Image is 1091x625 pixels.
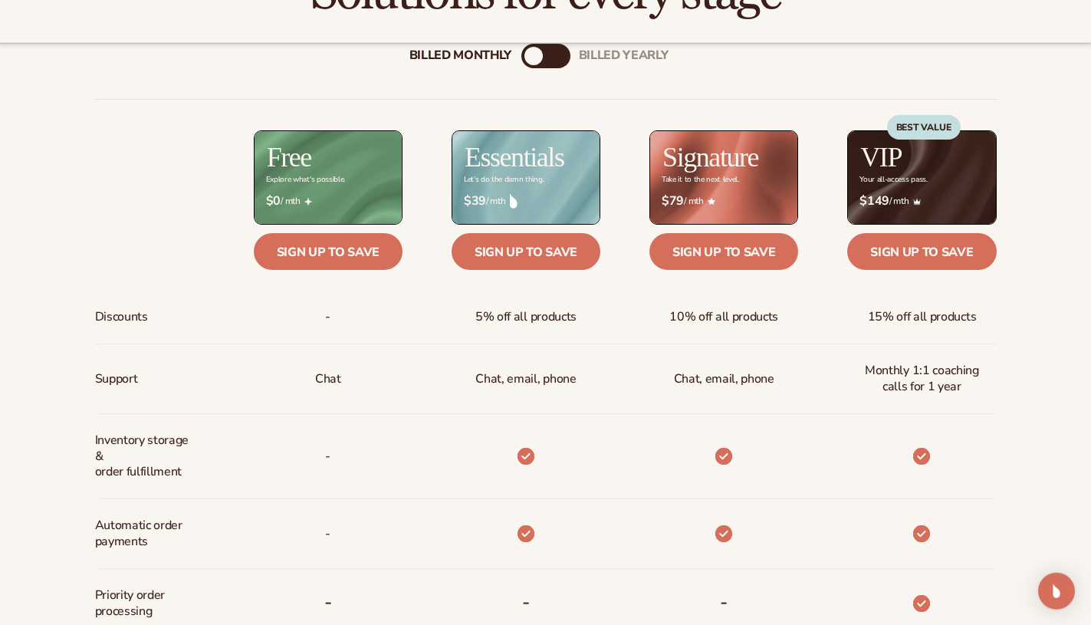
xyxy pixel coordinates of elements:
h2: Essentials [465,143,564,171]
span: Discounts [95,303,148,331]
span: 10% off all products [669,303,778,331]
span: / mth [859,194,984,209]
span: / mth [662,194,786,209]
img: VIP_BG_199964bd-3653-43bc-8a67-789d2d7717b9.jpg [848,131,995,224]
div: Billed Monthly [409,48,512,63]
img: Star_6.png [708,198,715,205]
div: Take it to the next level. [662,176,739,184]
p: Chat, email, phone [475,365,576,393]
a: Sign up to save [452,233,600,270]
b: - [522,590,530,614]
h2: Free [267,143,311,171]
div: Let’s do the damn thing. [464,176,544,184]
a: Sign up to save [254,233,403,270]
span: Chat, email, phone [674,365,774,393]
div: Your all-access pass. [859,176,927,184]
span: 15% off all products [868,303,977,331]
span: Inventory storage & order fulfillment [95,426,197,486]
img: drop.png [510,194,518,208]
div: BEST VALUE [887,115,961,140]
strong: $39 [464,194,486,209]
img: Free_Icon_bb6e7c7e-73f8-44bd-8ed0-223ea0fc522e.png [304,198,312,206]
span: Automatic order payments [95,512,197,556]
span: 5% off all products [475,303,577,331]
img: Signature_BG_eeb718c8-65ac-49e3-a4e5-327c6aa73146.jpg [650,131,797,224]
span: - [325,520,330,548]
span: - [325,303,330,331]
img: Essentials_BG_9050f826-5aa9-47d9-a362-757b82c62641.jpg [452,131,600,224]
strong: $79 [662,194,684,209]
a: Sign up to save [847,233,996,270]
b: - [720,590,728,614]
div: Explore what's possible. [266,176,345,184]
span: - [325,442,330,471]
strong: $0 [266,194,281,209]
div: Open Intercom Messenger [1038,573,1075,610]
a: Sign up to save [649,233,798,270]
b: - [324,590,332,614]
span: / mth [464,194,588,209]
p: Chat [315,365,341,393]
div: billed Yearly [579,48,669,63]
strong: $149 [859,194,889,209]
img: free_bg.png [255,131,402,224]
h2: VIP [860,143,902,171]
span: Support [95,365,138,393]
span: / mth [266,194,390,209]
h2: Signature [662,143,758,171]
span: Monthly 1:1 coaching calls for 1 year [859,357,984,401]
